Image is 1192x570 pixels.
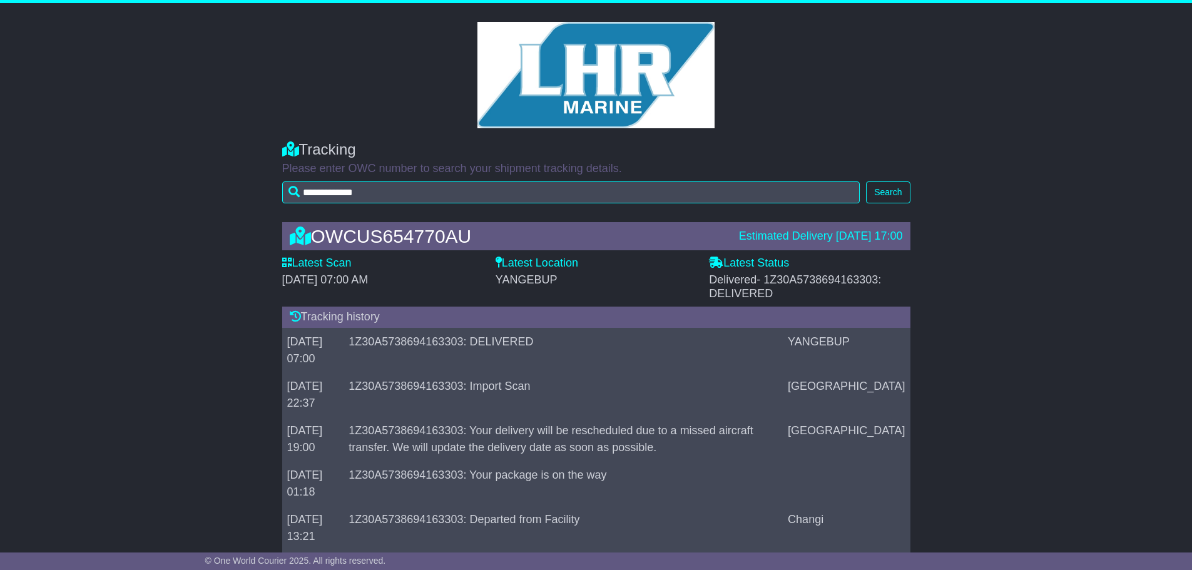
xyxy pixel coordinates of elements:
[282,506,344,550] td: [DATE] 13:21
[282,307,910,328] div: Tracking history
[477,22,715,128] img: GetCustomerLogo
[344,506,783,550] td: 1Z30A5738694163303: Departed from Facility
[282,273,369,286] span: [DATE] 07:00 AM
[282,328,344,372] td: [DATE] 07:00
[344,461,783,506] td: 1Z30A5738694163303: Your package is on the way
[709,273,881,300] span: Delivered
[344,372,783,417] td: 1Z30A5738694163303: Import Scan
[282,372,344,417] td: [DATE] 22:37
[344,417,783,461] td: 1Z30A5738694163303: Your delivery will be rescheduled due to a missed aircraft transfer. We will ...
[344,328,783,372] td: 1Z30A5738694163303: DELIVERED
[709,257,789,270] label: Latest Status
[282,257,352,270] label: Latest Scan
[282,162,910,176] p: Please enter OWC number to search your shipment tracking details.
[783,506,910,550] td: Changi
[783,328,910,372] td: YANGEBUP
[709,273,881,300] span: - 1Z30A5738694163303: DELIVERED
[283,226,733,247] div: OWCUS654770AU
[783,372,910,417] td: [GEOGRAPHIC_DATA]
[205,556,386,566] span: © One World Courier 2025. All rights reserved.
[282,141,910,159] div: Tracking
[496,273,558,286] span: YANGEBUP
[282,417,344,461] td: [DATE] 19:00
[739,230,903,243] div: Estimated Delivery [DATE] 17:00
[866,181,910,203] button: Search
[783,417,910,461] td: [GEOGRAPHIC_DATA]
[496,257,578,270] label: Latest Location
[282,461,344,506] td: [DATE] 01:18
